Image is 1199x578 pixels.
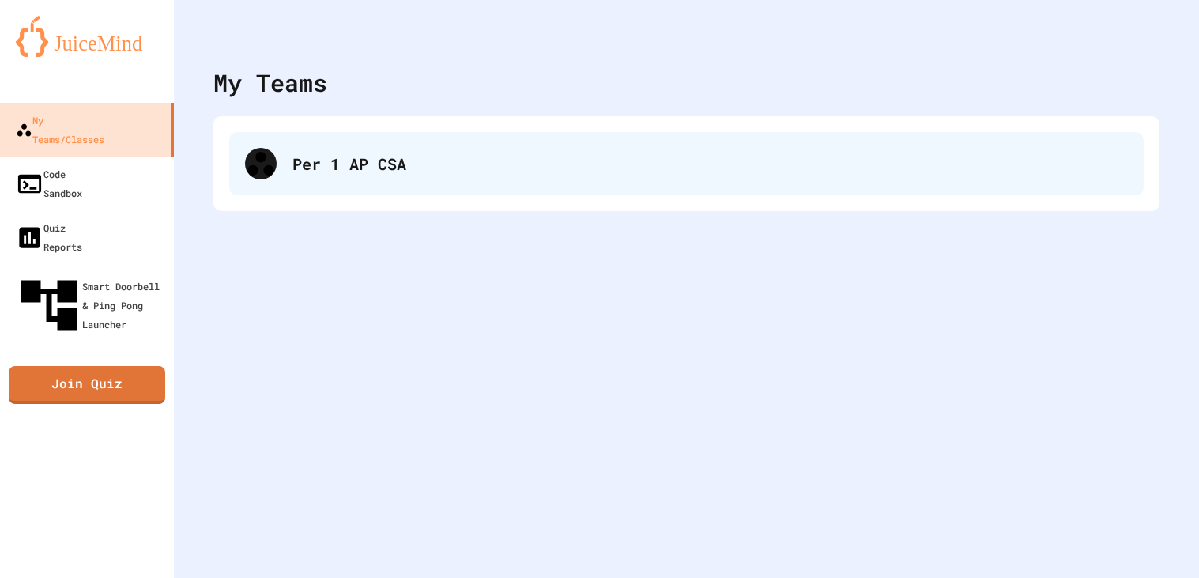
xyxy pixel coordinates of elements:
[213,65,327,100] div: My Teams
[229,132,1144,195] div: Per 1 AP CSA
[16,218,82,256] div: Quiz Reports
[16,111,104,149] div: My Teams/Classes
[16,16,158,57] img: logo-orange.svg
[292,152,1128,176] div: Per 1 AP CSA
[16,164,82,202] div: Code Sandbox
[9,366,165,404] a: Join Quiz
[16,272,168,338] div: Smart Doorbell & Ping Pong Launcher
